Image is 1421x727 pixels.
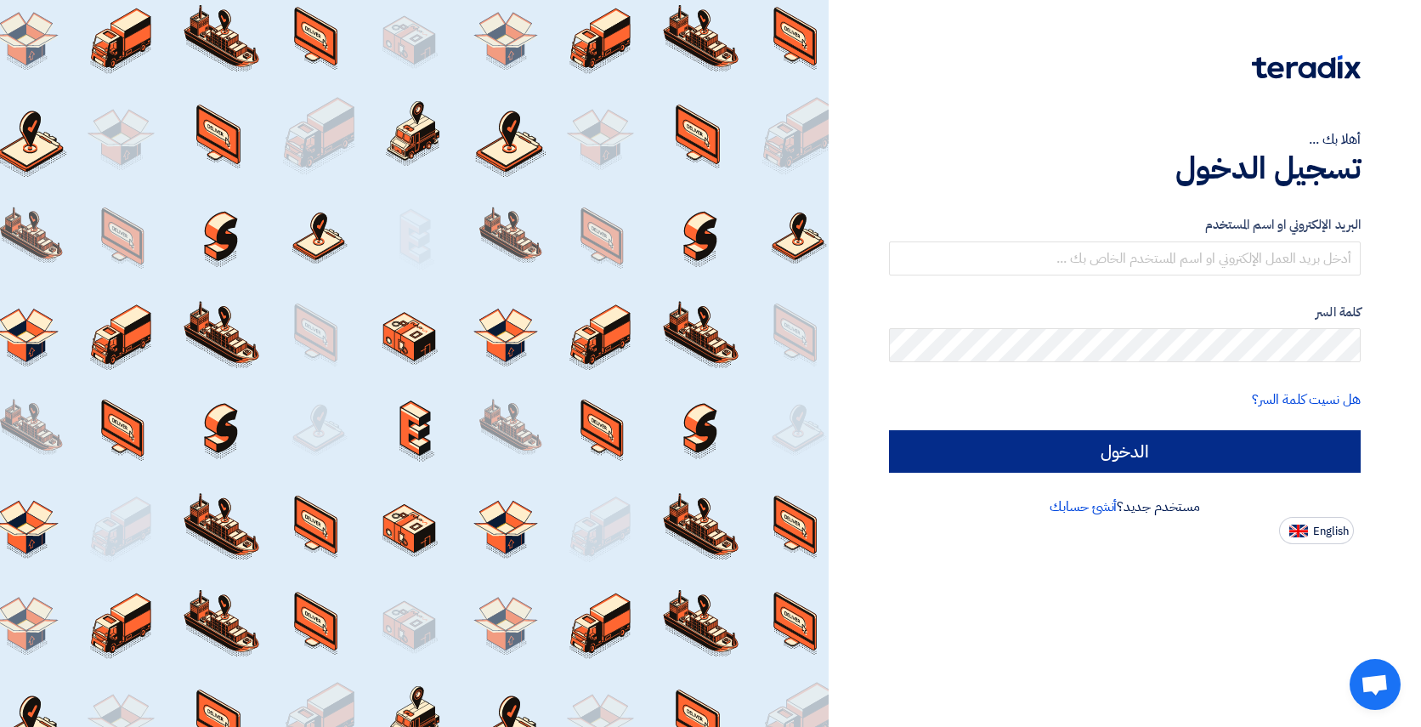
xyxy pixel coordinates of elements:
[889,129,1361,150] div: أهلا بك ...
[889,215,1361,235] label: البريد الإلكتروني او اسم المستخدم
[1252,55,1361,79] img: Teradix logo
[1350,659,1401,710] div: Open chat
[1279,517,1354,544] button: English
[889,150,1361,187] h1: تسجيل الدخول
[1289,525,1308,537] img: en-US.png
[1050,497,1117,517] a: أنشئ حسابك
[889,303,1361,322] label: كلمة السر
[1252,389,1361,410] a: هل نسيت كلمة السر؟
[889,430,1361,473] input: الدخول
[889,497,1361,517] div: مستخدم جديد؟
[1313,525,1349,537] span: English
[889,241,1361,275] input: أدخل بريد العمل الإلكتروني او اسم المستخدم الخاص بك ...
